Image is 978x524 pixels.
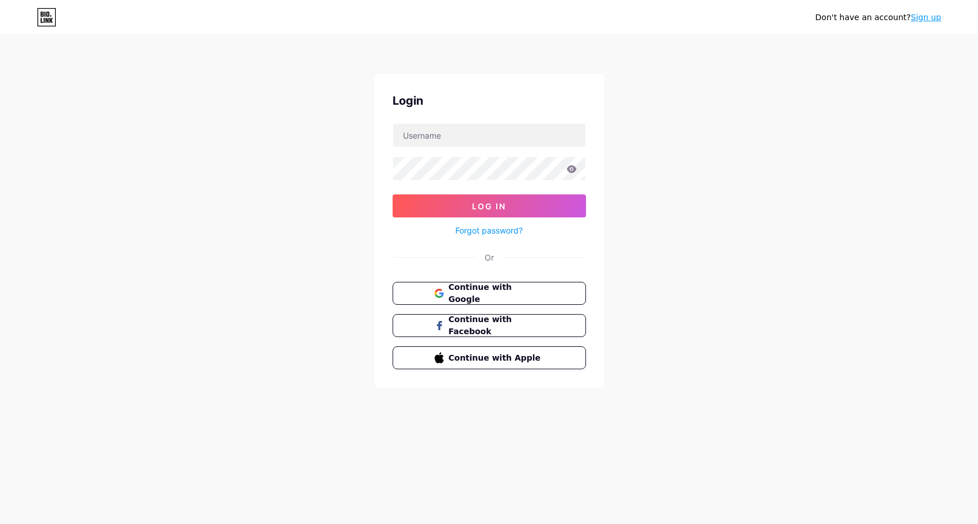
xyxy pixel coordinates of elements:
[815,12,941,24] div: Don't have an account?
[448,313,543,338] span: Continue with Facebook
[448,281,543,305] span: Continue with Google
[472,201,506,211] span: Log In
[393,194,586,217] button: Log In
[393,314,586,337] button: Continue with Facebook
[448,352,543,364] span: Continue with Apple
[393,346,586,369] button: Continue with Apple
[393,282,586,305] button: Continue with Google
[455,224,523,236] a: Forgot password?
[393,124,585,147] input: Username
[485,251,494,263] div: Or
[393,92,586,109] div: Login
[911,13,941,22] a: Sign up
